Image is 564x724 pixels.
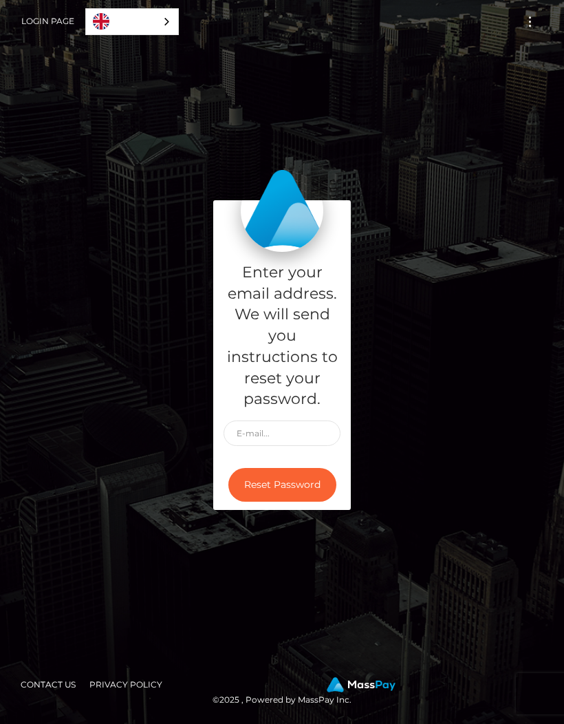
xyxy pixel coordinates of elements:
div: Language [85,8,179,35]
h5: Enter your email address. We will send you instructions to reset your password. [224,262,340,410]
img: MassPay Login [241,169,323,252]
a: Privacy Policy [84,674,168,695]
a: Contact Us [15,674,81,695]
aside: Language selected: English [85,8,179,35]
img: MassPay [327,677,395,692]
a: Login Page [21,7,74,36]
button: Toggle navigation [517,12,543,31]
input: E-mail... [224,420,340,446]
div: © 2025 , Powered by MassPay Inc. [10,677,554,707]
button: Reset Password [228,468,336,502]
a: English [86,9,178,34]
